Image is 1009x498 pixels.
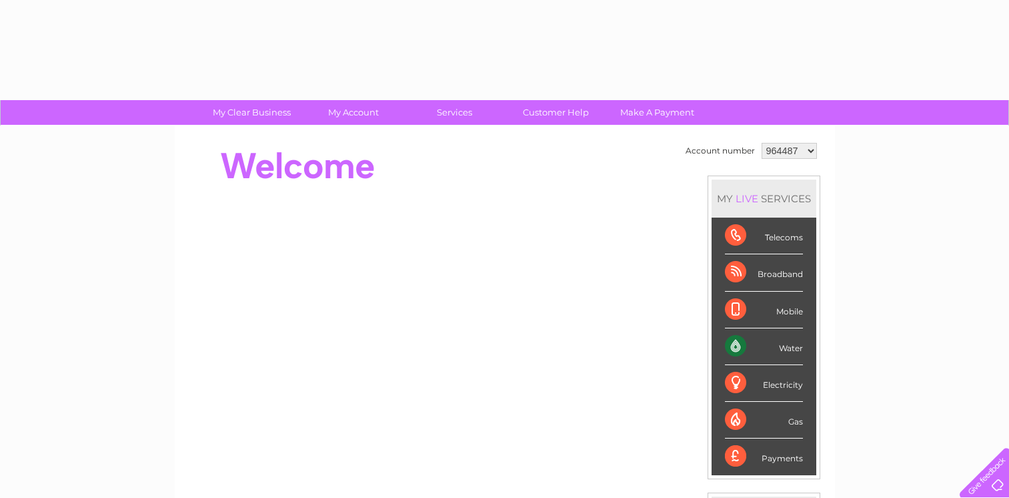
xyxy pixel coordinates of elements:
div: Water [725,328,803,365]
div: Mobile [725,292,803,328]
a: My Account [298,100,408,125]
div: Broadband [725,254,803,291]
div: Electricity [725,365,803,402]
a: My Clear Business [197,100,307,125]
div: Payments [725,439,803,475]
div: Telecoms [725,218,803,254]
a: Services [399,100,510,125]
div: MY SERVICES [712,180,816,218]
div: LIVE [733,192,761,205]
a: Make A Payment [602,100,712,125]
td: Account number [682,140,758,162]
a: Customer Help [501,100,611,125]
div: Gas [725,402,803,439]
